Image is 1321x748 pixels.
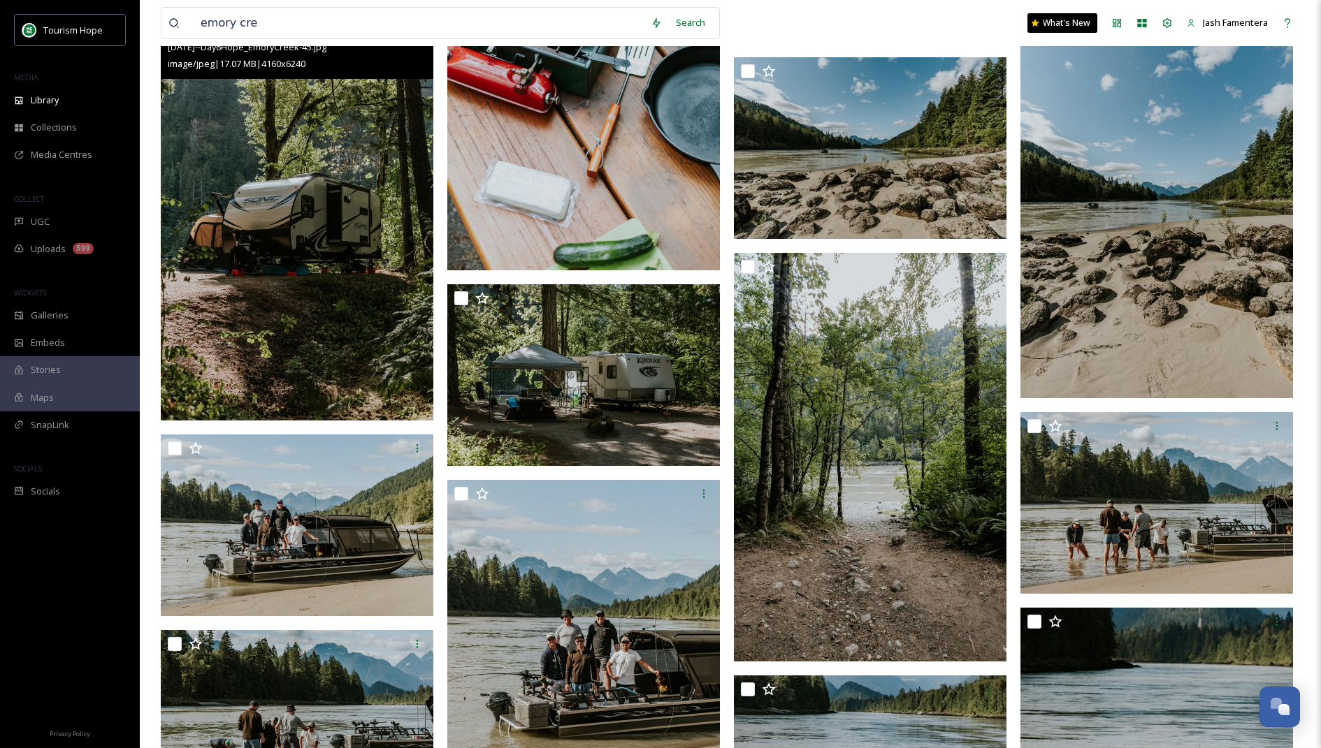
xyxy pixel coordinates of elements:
span: Jash Famentera [1203,16,1268,29]
span: Uploads [31,242,66,256]
span: Stories [31,363,61,376]
img: 2021.07.22--Day6Hope_EmoryCreek-4.jpg [734,253,1006,661]
img: 2021.07.22--Day6Hope_EmoryCreek-39.jpg [1020,412,1293,594]
span: image/jpeg | 17.07 MB | 4160 x 6240 [168,57,305,70]
img: 2021.07.22--Day6Hope_EmoryCreek-41.jpg [161,434,433,616]
span: Socials [31,485,60,498]
span: UGC [31,215,50,228]
span: [DATE]--Day6Hope_EmoryCreek-45.jpg [168,41,326,53]
span: Tourism Hope [43,24,103,36]
div: Search [669,9,712,36]
span: MEDIA [14,72,38,82]
span: Library [31,94,59,107]
span: COLLECT [14,193,44,204]
a: Privacy Policy [50,724,90,741]
span: SOCIALS [14,463,42,474]
img: 2021.07.22--Day6Hope_EmoryCreek-43.jpg [734,57,1006,239]
button: Open Chat [1259,687,1300,727]
span: Media Centres [31,148,92,161]
span: Maps [31,391,54,404]
span: Galleries [31,309,68,322]
img: 2021.07.22--Day6Hope_EmoryCreek-45.jpg [161,12,433,420]
span: SnapLink [31,418,69,432]
div: 599 [73,243,94,254]
input: Search your library [194,8,644,38]
span: Embeds [31,336,65,349]
a: Jash Famentera [1180,9,1275,36]
span: Collections [31,121,77,134]
span: WIDGETS [14,287,46,298]
span: Privacy Policy [50,729,90,738]
a: What's New [1027,13,1097,33]
img: logo.png [22,23,36,37]
img: 2021.07.22--Day6Hope_EmoryCreek-44.jpg [447,284,720,466]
